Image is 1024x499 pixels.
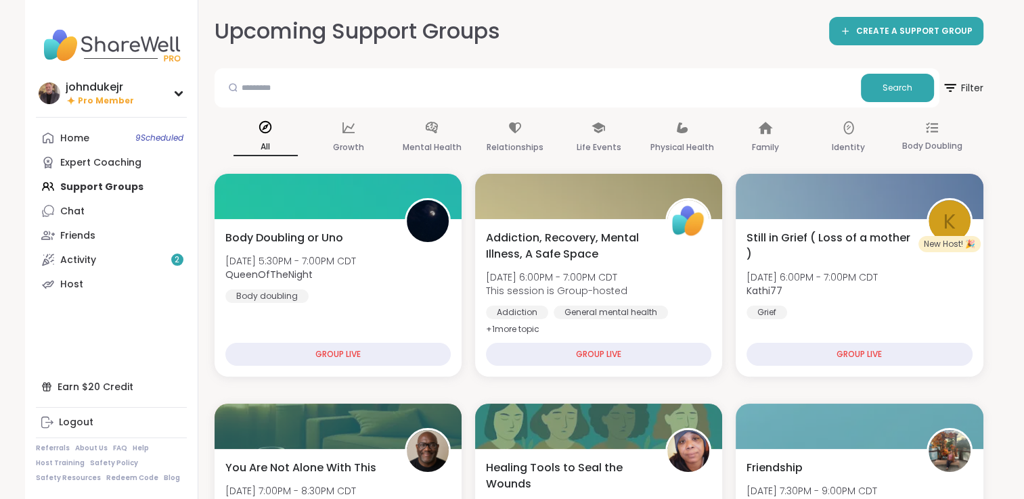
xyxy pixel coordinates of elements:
a: Referrals [36,444,70,453]
span: You Are Not Alone With This [225,460,376,476]
div: Body doubling [225,289,309,303]
a: Friends [36,223,187,247]
span: Body Doubling or Uno [225,230,343,246]
span: Filter [942,72,983,104]
a: Safety Policy [90,458,138,468]
a: FAQ [113,444,127,453]
span: Healing Tools to Seal the Wounds [486,460,650,492]
div: Grief [747,306,787,319]
img: ShareWell [667,200,709,242]
div: Home [60,132,89,145]
p: Body Doubling [901,138,962,154]
p: Growth [333,139,364,156]
p: Mental Health [403,139,462,156]
span: This session is Group-hosted [486,284,627,298]
p: Relationships [487,139,543,156]
div: Addiction [486,306,548,319]
a: Help [133,444,149,453]
div: Earn $20 Credit [36,375,187,399]
div: General mental health [554,306,668,319]
button: Search [861,74,934,102]
span: Pro Member [78,95,134,107]
p: Physical Health [650,139,714,156]
p: Life Events [576,139,621,156]
a: Activity2 [36,247,187,272]
img: QueenOfTheNight [407,200,449,242]
div: Host [60,278,83,291]
span: 9 Scheduled [135,133,183,143]
span: [DATE] 7:30PM - 9:00PM CDT [747,484,877,498]
button: Filter [942,68,983,108]
div: GROUP LIVE [747,343,972,366]
div: GROUP LIVE [486,343,711,366]
span: 2 [175,254,179,266]
img: johndukejr [39,82,60,104]
img: Coach_T [667,430,709,472]
a: Expert Coaching [36,150,187,174]
span: Addiction, Recovery, Mental Illness, A Safe Space [486,230,650,262]
a: Blog [164,473,180,483]
span: CREATE A SUPPORT GROUP [856,26,973,37]
div: Chat [60,205,85,218]
p: Identity [832,139,865,156]
a: Redeem Code [106,473,158,483]
span: K [943,206,956,237]
a: CREATE A SUPPORT GROUP [829,17,983,45]
b: Kathi77 [747,284,782,298]
span: [DATE] 6:00PM - 7:00PM CDT [486,270,627,284]
a: Safety Resources [36,473,101,483]
span: [DATE] 5:30PM - 7:00PM CDT [225,254,356,268]
p: All [233,139,298,156]
img: pipishay2olivia [929,430,971,472]
h2: Upcoming Support Groups [215,16,500,47]
span: Friendship [747,460,803,476]
span: [DATE] 7:00PM - 8:30PM CDT [225,484,356,498]
div: Logout [59,416,93,429]
div: Activity [60,254,96,267]
div: Expert Coaching [60,156,141,170]
a: Chat [36,199,187,223]
div: GROUP LIVE [225,343,451,366]
b: QueenOfTheNight [225,268,313,281]
a: Logout [36,410,187,435]
span: [DATE] 6:00PM - 7:00PM CDT [747,270,878,284]
div: johndukejr [66,80,134,95]
img: JonathanT [407,430,449,472]
p: Family [752,139,779,156]
a: Home9Scheduled [36,126,187,150]
a: Host Training [36,458,85,468]
div: Friends [60,229,95,243]
span: Still in Grief ( Loss of a mother ) [747,230,911,262]
div: New Host! 🎉 [918,236,981,252]
a: About Us [75,444,108,453]
span: Search [883,82,912,94]
a: Host [36,272,187,296]
img: ShareWell Nav Logo [36,22,187,69]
